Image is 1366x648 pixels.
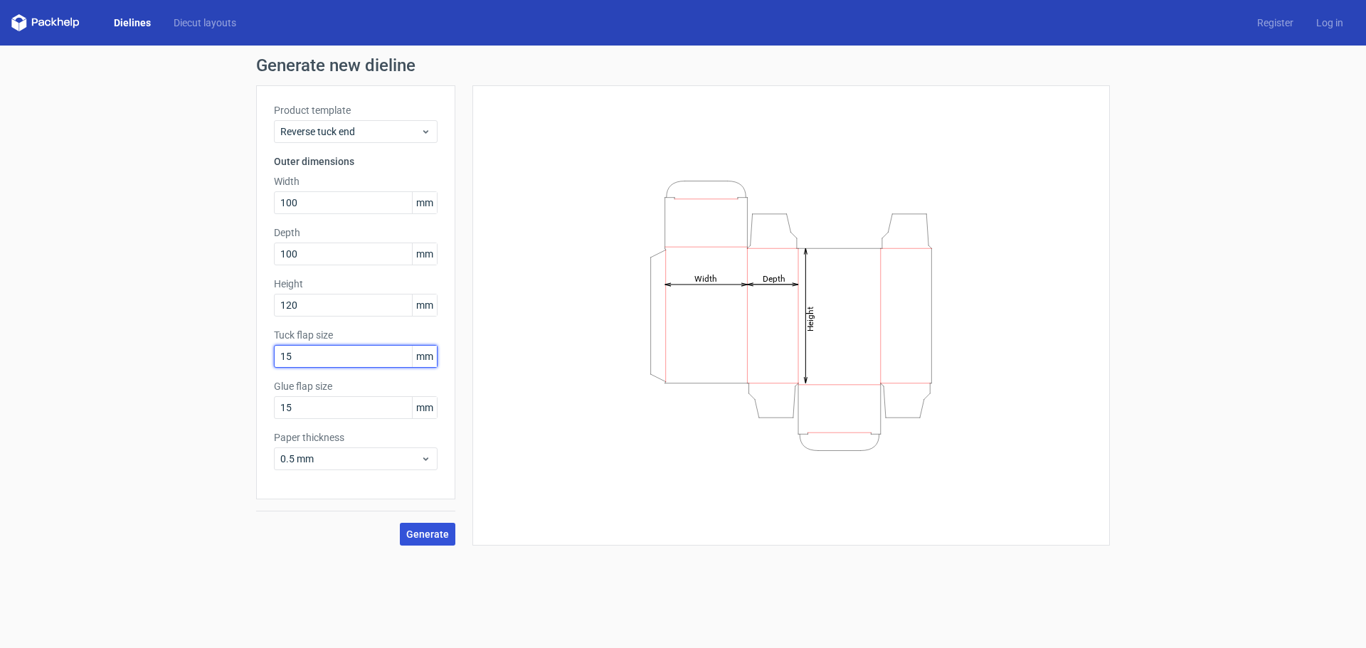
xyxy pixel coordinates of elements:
label: Tuck flap size [274,328,438,342]
h1: Generate new dieline [256,57,1110,74]
tspan: Depth [763,273,785,283]
a: Dielines [102,16,162,30]
span: mm [412,294,437,316]
span: Reverse tuck end [280,124,420,139]
a: Register [1246,16,1305,30]
label: Height [274,277,438,291]
label: Product template [274,103,438,117]
label: Width [274,174,438,188]
tspan: Height [805,306,815,331]
span: 0.5 mm [280,452,420,466]
tspan: Width [694,273,717,283]
label: Glue flap size [274,379,438,393]
label: Depth [274,225,438,240]
a: Log in [1305,16,1355,30]
h3: Outer dimensions [274,154,438,169]
span: mm [412,397,437,418]
span: mm [412,243,437,265]
span: mm [412,346,437,367]
button: Generate [400,523,455,546]
label: Paper thickness [274,430,438,445]
span: Generate [406,529,449,539]
span: mm [412,192,437,213]
a: Diecut layouts [162,16,248,30]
